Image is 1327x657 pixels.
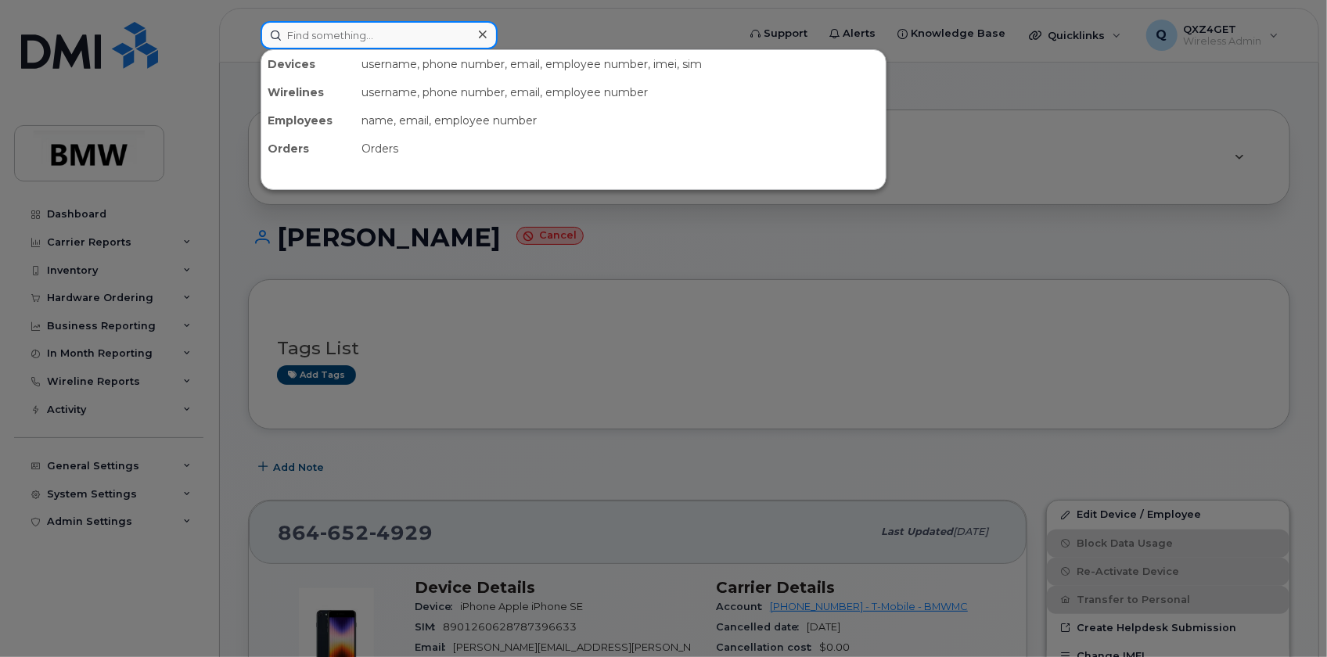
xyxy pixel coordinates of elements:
div: Devices [261,50,355,78]
div: name, email, employee number [355,106,886,135]
div: username, phone number, email, employee number [355,78,886,106]
div: Orders [261,135,355,163]
div: Employees [261,106,355,135]
div: username, phone number, email, employee number, imei, sim [355,50,886,78]
div: Wirelines [261,78,355,106]
div: Orders [355,135,886,163]
iframe: Messenger Launcher [1259,589,1315,645]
